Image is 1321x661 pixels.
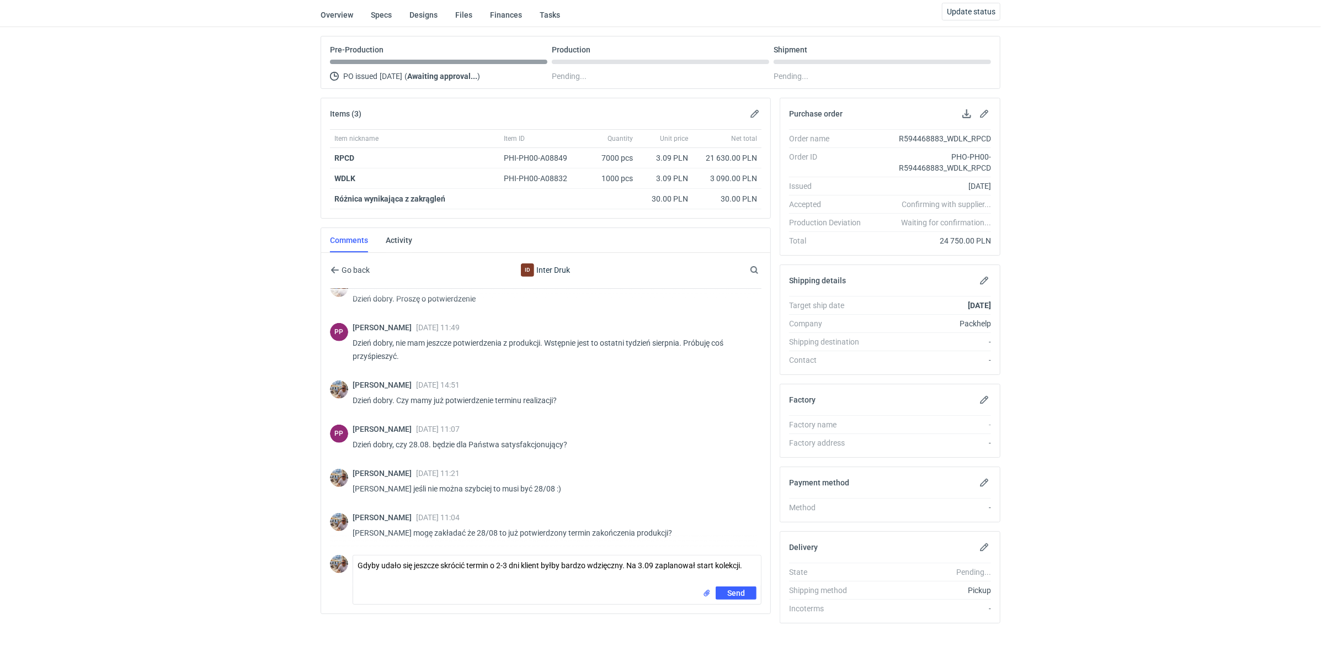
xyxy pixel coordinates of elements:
[901,217,991,228] em: Waiting for confirmation...
[504,173,578,184] div: PHI-PH00-A08832
[330,380,348,399] img: Michał Palasek
[353,336,753,363] p: Dzień dobry, nie mam jeszcze potwierdzenia z produkcji. Wstępnie jest to ostatni tydzień sierpnia...
[416,323,460,332] span: [DATE] 11:49
[540,3,560,27] a: Tasks
[789,109,843,118] h2: Purchase order
[330,70,547,83] div: PO issued
[978,476,991,489] button: Edit payment method
[404,72,407,81] span: (
[789,603,870,614] div: Incoterms
[870,437,991,448] div: -
[947,8,995,15] span: Update status
[789,151,870,173] div: Order ID
[552,70,587,83] span: Pending...
[870,419,991,430] div: -
[330,513,348,531] div: Michał Palasek
[353,292,753,305] p: Dzień dobry. Proszę o potwierdzenie
[455,3,472,27] a: Files
[339,266,370,274] span: Go back
[748,107,761,120] button: Edit items
[407,72,477,81] strong: Awaiting approval...
[353,438,753,451] p: Dzień dobry, czy 28.08. będzie dla Państwa satysfakcjonujący?
[789,133,870,144] div: Order name
[334,194,445,203] strong: Różnica wynikająca z zakrągleń
[490,3,522,27] a: Finances
[380,70,402,83] span: [DATE]
[789,478,849,487] h2: Payment method
[416,513,460,522] span: [DATE] 11:04
[353,513,416,522] span: [PERSON_NAME]
[321,3,353,27] a: Overview
[353,556,761,586] textarea: Gdyby udało się jeszcze skrócić termin o 2-3 dni klient byłby bardzo wdzięczny. Na 3.09 zaplanowa...
[870,235,991,246] div: 24 750.00 PLN
[330,109,361,118] h2: Items (3)
[716,586,757,600] button: Send
[978,274,991,287] button: Edit shipping details
[870,603,991,614] div: -
[521,263,534,277] div: Inter Druk
[416,380,460,389] span: [DATE] 14:51
[870,336,991,347] div: -
[870,151,991,173] div: PHO-PH00-R594468883_WDLK_RPCD
[789,318,870,329] div: Company
[697,193,757,204] div: 30.00 PLN
[353,482,753,495] p: [PERSON_NAME] jeśli nie można szybciej to musi być 28/08 :)
[789,395,816,404] h2: Factory
[978,393,991,406] button: Edit factory details
[477,72,480,81] span: )
[870,181,991,192] div: [DATE]
[330,425,348,443] figcaption: PP
[582,148,637,168] div: 7000 pcs
[789,355,870,366] div: Contact
[330,323,348,341] div: Paulina Pander
[353,425,416,433] span: [PERSON_NAME]
[353,394,753,407] p: Dzień dobry. Czy mamy już potwierdzenie terminu realizacji?
[968,301,991,310] strong: [DATE]
[978,107,991,120] button: Edit purchase order
[960,107,973,120] button: Download PO
[386,228,412,252] a: Activity
[608,134,633,143] span: Quantity
[642,193,688,204] div: 30.00 PLN
[956,568,991,577] em: Pending...
[870,318,991,329] div: Packhelp
[521,263,534,277] figcaption: ID
[789,181,870,192] div: Issued
[409,3,438,27] a: Designs
[330,555,348,573] img: Michał Palasek
[334,154,354,162] a: RPCD
[789,419,870,430] div: Factory name
[330,425,348,443] div: Paulina Pander
[789,437,870,448] div: Factory address
[727,589,745,597] span: Send
[870,502,991,513] div: -
[870,585,991,596] div: Pickup
[504,134,525,143] span: Item ID
[416,425,460,433] span: [DATE] 11:07
[660,134,688,143] span: Unit price
[774,45,807,54] p: Shipment
[353,526,753,540] p: [PERSON_NAME] mogę zakładać że 28/08 to już potwierdzony termin zakończenia produkcji?
[978,541,991,554] button: Edit delivery details
[334,174,355,183] a: WDLK
[731,134,757,143] span: Net total
[697,152,757,163] div: 21 630.00 PLN
[789,502,870,513] div: Method
[789,199,870,210] div: Accepted
[697,173,757,184] div: 3 090.00 PLN
[902,200,991,209] em: Confirming with supplier...
[416,469,460,478] span: [DATE] 11:21
[330,323,348,341] figcaption: PP
[870,133,991,144] div: R594468883_WDLK_RPCD
[353,323,416,332] span: [PERSON_NAME]
[330,469,348,487] img: Michał Palasek
[353,380,416,389] span: [PERSON_NAME]
[334,134,379,143] span: Item nickname
[330,45,383,54] p: Pre-Production
[789,585,870,596] div: Shipping method
[552,45,590,54] p: Production
[371,3,392,27] a: Specs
